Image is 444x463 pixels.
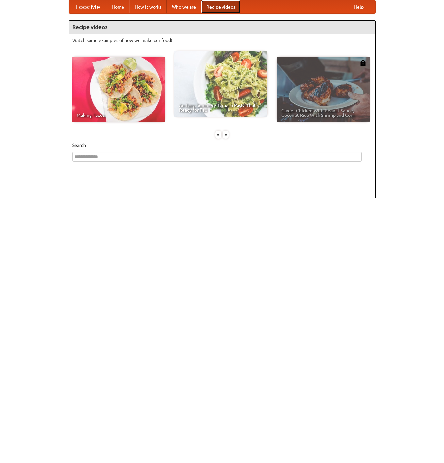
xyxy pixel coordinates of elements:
span: Making Tacos [77,113,160,117]
a: An Easy, Summery Tomato Pasta That's Ready for Fall [174,51,267,117]
a: Home [107,0,129,13]
div: » [223,131,229,139]
div: « [215,131,221,139]
a: How it works [129,0,167,13]
span: An Easy, Summery Tomato Pasta That's Ready for Fall [179,103,263,112]
h5: Search [72,142,372,149]
a: FoodMe [69,0,107,13]
a: Who we are [167,0,201,13]
img: 483408.png [360,60,366,66]
a: Making Tacos [72,57,165,122]
a: Help [349,0,369,13]
h4: Recipe videos [69,21,375,34]
a: Recipe videos [201,0,240,13]
p: Watch some examples of how we make our food! [72,37,372,44]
